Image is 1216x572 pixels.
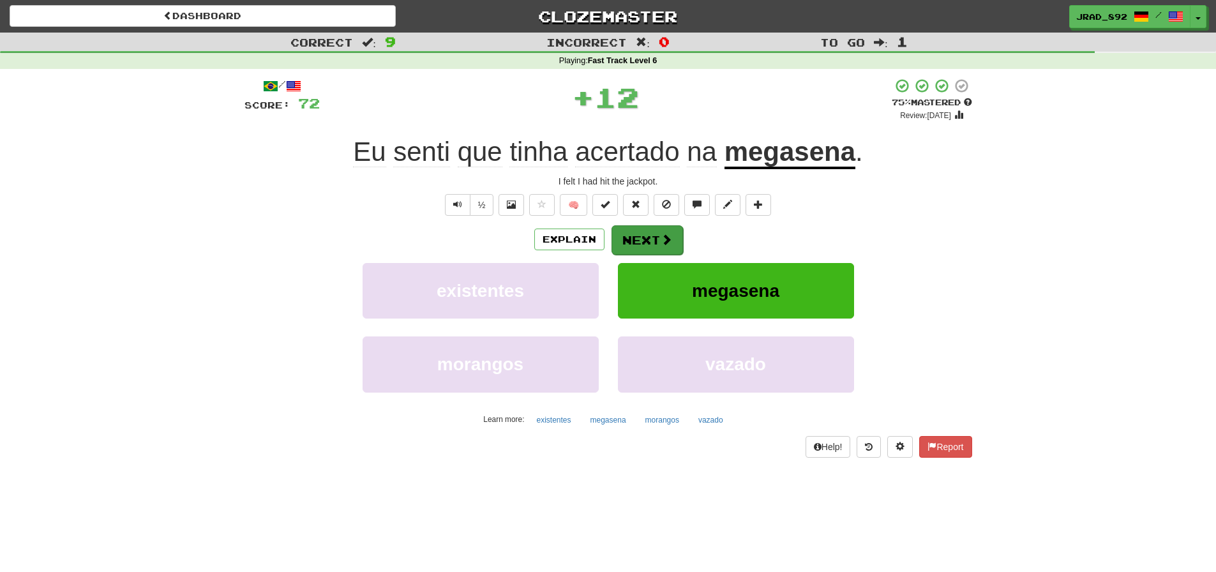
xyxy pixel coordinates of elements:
button: 🧠 [560,194,587,216]
button: Favorite sentence (alt+f) [529,194,555,216]
span: senti [393,137,450,167]
span: que [458,137,502,167]
button: existentes [529,410,578,430]
span: : [874,37,888,48]
strong: Fast Track Level 6 [588,56,657,65]
span: . [855,137,863,167]
span: vazado [705,354,766,374]
button: Help! [806,436,851,458]
button: Show image (alt+x) [499,194,524,216]
u: megasena [724,137,855,169]
span: To go [820,36,865,49]
span: 1 [897,34,908,49]
button: Set this sentence to 100% Mastered (alt+m) [592,194,618,216]
span: / [1155,10,1162,19]
span: + [572,78,594,116]
span: 0 [659,34,670,49]
button: vazado [618,336,854,392]
span: existentes [437,281,524,301]
button: Play sentence audio (ctl+space) [445,194,470,216]
span: 9 [385,34,396,49]
span: morangos [437,354,523,374]
span: : [362,37,376,48]
span: acertado [575,137,679,167]
button: megasena [618,263,854,319]
span: na [687,137,717,167]
small: Review: [DATE] [900,111,951,120]
span: tinha [509,137,567,167]
button: morangos [363,336,599,392]
div: Text-to-speech controls [442,194,494,216]
a: jrad_892 / [1069,5,1190,28]
button: Report [919,436,972,458]
div: Mastered [892,97,972,109]
span: Score: [244,100,290,110]
button: vazado [691,410,730,430]
a: Dashboard [10,5,396,27]
span: Incorrect [546,36,627,49]
div: / [244,78,320,94]
span: megasena [692,281,779,301]
button: Explain [534,229,604,250]
button: existentes [363,263,599,319]
button: Discuss sentence (alt+u) [684,194,710,216]
span: 75 % [892,97,911,107]
button: ½ [470,194,494,216]
a: Clozemaster [415,5,801,27]
small: Learn more: [483,415,524,424]
span: jrad_892 [1076,11,1127,22]
button: Reset to 0% Mastered (alt+r) [623,194,649,216]
span: Eu [353,137,386,167]
button: Add to collection (alt+a) [746,194,771,216]
button: Next [612,225,683,255]
button: Edit sentence (alt+d) [715,194,740,216]
button: Round history (alt+y) [857,436,881,458]
button: morangos [638,410,686,430]
button: Ignore sentence (alt+i) [654,194,679,216]
span: 72 [298,95,320,111]
button: megasena [583,410,633,430]
span: Correct [290,36,353,49]
span: 12 [594,81,639,113]
span: : [636,37,650,48]
div: I felt I had hit the jackpot. [244,175,972,188]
